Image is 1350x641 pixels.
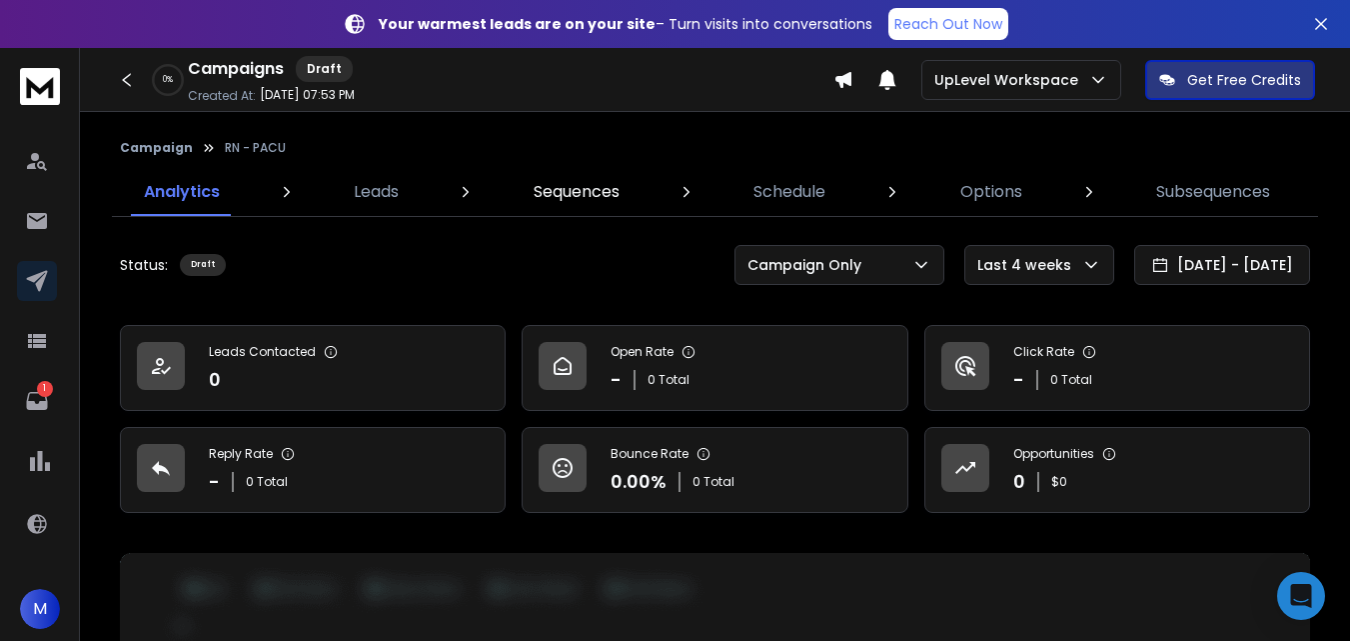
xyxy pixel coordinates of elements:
[188,88,256,104] p: Created At:
[260,87,355,103] p: [DATE] 07:53 PM
[20,68,60,105] img: logo
[894,14,1002,34] p: Reach Out Now
[1013,366,1024,394] p: -
[1134,245,1310,285] button: [DATE] - [DATE]
[1013,344,1074,360] p: Click Rate
[225,140,286,156] p: RN - PACU
[379,14,872,34] p: – Turn visits into conversations
[20,589,60,629] button: M
[379,14,656,34] strong: Your warmest leads are on your site
[1145,60,1315,100] button: Get Free Credits
[648,372,689,388] p: 0 Total
[1277,572,1325,620] div: Open Intercom Messenger
[354,180,399,204] p: Leads
[120,427,506,513] a: Reply Rate-0 Total
[1013,468,1025,496] p: 0
[522,427,907,513] a: Bounce Rate0.00%0 Total
[180,254,226,276] div: Draft
[188,57,284,81] h1: Campaigns
[120,255,168,275] p: Status:
[1013,446,1094,462] p: Opportunities
[753,180,825,204] p: Schedule
[960,180,1022,204] p: Options
[948,168,1034,216] a: Options
[342,168,411,216] a: Leads
[522,325,907,411] a: Open Rate-0 Total
[611,366,622,394] p: -
[888,8,1008,40] a: Reach Out Now
[611,446,688,462] p: Bounce Rate
[209,344,316,360] p: Leads Contacted
[1144,168,1282,216] a: Subsequences
[209,468,220,496] p: -
[144,180,220,204] p: Analytics
[1050,372,1092,388] p: 0 Total
[1051,474,1067,490] p: $ 0
[522,168,632,216] a: Sequences
[611,468,667,496] p: 0.00 %
[741,168,837,216] a: Schedule
[37,381,53,397] p: 1
[534,180,620,204] p: Sequences
[246,474,288,490] p: 0 Total
[1156,180,1270,204] p: Subsequences
[692,474,734,490] p: 0 Total
[296,56,353,82] div: Draft
[132,168,232,216] a: Analytics
[924,427,1310,513] a: Opportunities0$0
[209,446,273,462] p: Reply Rate
[934,70,1086,90] p: UpLevel Workspace
[163,74,173,86] p: 0 %
[17,381,57,421] a: 1
[209,366,221,394] p: 0
[120,325,506,411] a: Leads Contacted0
[1187,70,1301,90] p: Get Free Credits
[120,140,193,156] button: Campaign
[977,255,1079,275] p: Last 4 weeks
[924,325,1310,411] a: Click Rate-0 Total
[747,255,869,275] p: Campaign Only
[611,344,674,360] p: Open Rate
